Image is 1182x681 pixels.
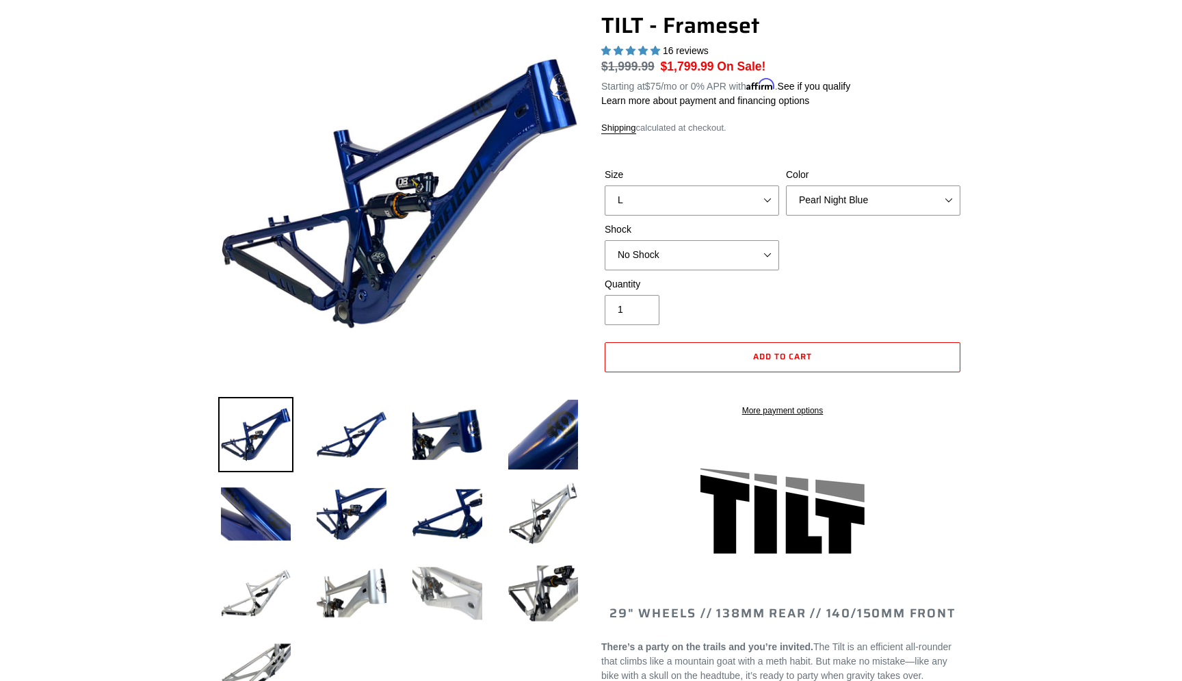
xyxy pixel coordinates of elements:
img: Load image into Gallery viewer, TILT - Frameset [218,556,293,631]
button: Add to cart [605,342,960,372]
span: 16 reviews [663,45,709,56]
b: There’s a party on the trails and you’re invited. [601,641,813,652]
img: Load image into Gallery viewer, TILT - Frameset [410,556,485,631]
span: 5.00 stars [601,45,663,56]
label: Quantity [605,277,779,292]
span: On Sale! [717,57,765,75]
span: The Tilt is an efficient all-rounder that climbs like a mountain goat with a meth habit. But make... [601,641,951,681]
img: Load image into Gallery viewer, TILT - Frameset [218,476,293,552]
img: Load image into Gallery viewer, TILT - Frameset [314,476,389,552]
span: Affirm [746,79,775,90]
img: Load image into Gallery viewer, TILT - Frameset [410,397,485,472]
label: Size [605,168,779,182]
img: Load image into Gallery viewer, TILT - Frameset [505,556,581,631]
a: Shipping [601,123,636,134]
label: Shock [605,222,779,237]
a: More payment options [605,404,960,417]
s: $1,999.99 [601,60,655,73]
a: Learn more about payment and financing options [601,95,809,106]
img: Load image into Gallery viewer, TILT - Frameset [505,476,581,552]
span: $75 [645,81,661,92]
img: Load image into Gallery viewer, TILT - Frameset [505,397,581,472]
label: Color [786,168,960,182]
img: Load image into Gallery viewer, TILT - Frameset [410,476,485,552]
img: Load image into Gallery viewer, TILT - Frameset [314,556,389,631]
div: calculated at checkout. [601,121,964,135]
a: See if you qualify - Learn more about Affirm Financing (opens in modal) [778,81,851,92]
img: Load image into Gallery viewer, TILT - Frameset [218,397,293,472]
span: $1,799.99 [661,60,714,73]
h1: TILT - Frameset [601,12,964,38]
img: Load image into Gallery viewer, TILT - Frameset [314,397,389,472]
p: Starting at /mo or 0% APR with . [601,76,850,94]
span: Add to cart [753,350,812,363]
span: 29" WHEELS // 138mm REAR // 140/150mm FRONT [609,604,955,623]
